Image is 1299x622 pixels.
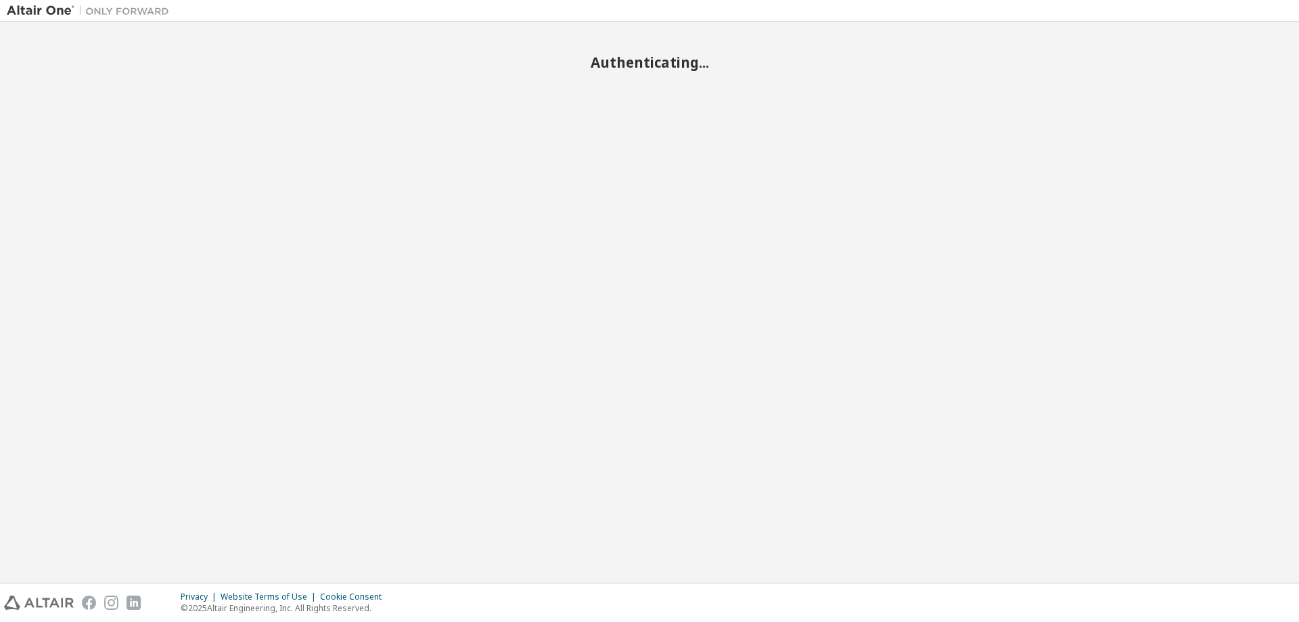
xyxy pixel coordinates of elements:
img: altair_logo.svg [4,596,74,610]
p: © 2025 Altair Engineering, Inc. All Rights Reserved. [181,602,390,614]
img: instagram.svg [104,596,118,610]
div: Privacy [181,592,221,602]
img: facebook.svg [82,596,96,610]
div: Cookie Consent [320,592,390,602]
img: linkedin.svg [127,596,141,610]
div: Website Terms of Use [221,592,320,602]
h2: Authenticating... [7,53,1292,71]
img: Altair One [7,4,176,18]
